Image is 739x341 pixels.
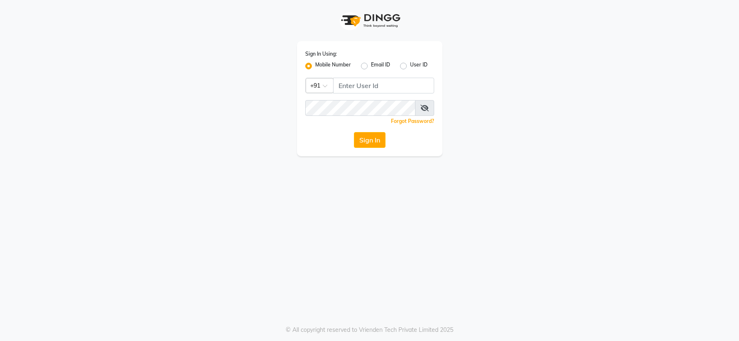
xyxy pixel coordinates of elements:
[391,118,434,124] a: Forgot Password?
[305,50,337,58] label: Sign In Using:
[354,132,386,148] button: Sign In
[315,61,351,71] label: Mobile Number
[410,61,428,71] label: User ID
[333,78,434,93] input: Username
[336,8,403,33] img: logo1.svg
[371,61,390,71] label: Email ID
[305,100,415,116] input: Username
